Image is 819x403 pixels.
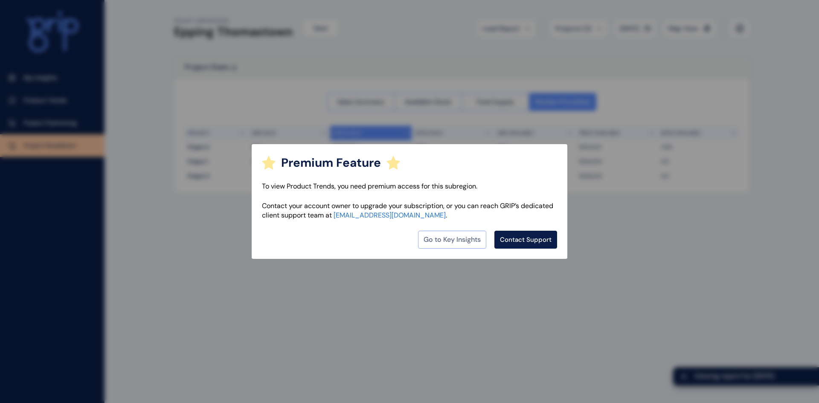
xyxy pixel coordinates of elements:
[281,154,381,171] h3: Premium Feature
[262,201,557,220] p: Contact your account owner to upgrade your subscription, or you can reach GRIP’s dedicated client...
[495,231,557,249] a: Contact Support
[418,231,486,249] a: Go to Key Insights
[334,211,446,220] a: [EMAIL_ADDRESS][DOMAIN_NAME]
[262,182,557,191] p: To view Product Trends, you need premium access for this subregion.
